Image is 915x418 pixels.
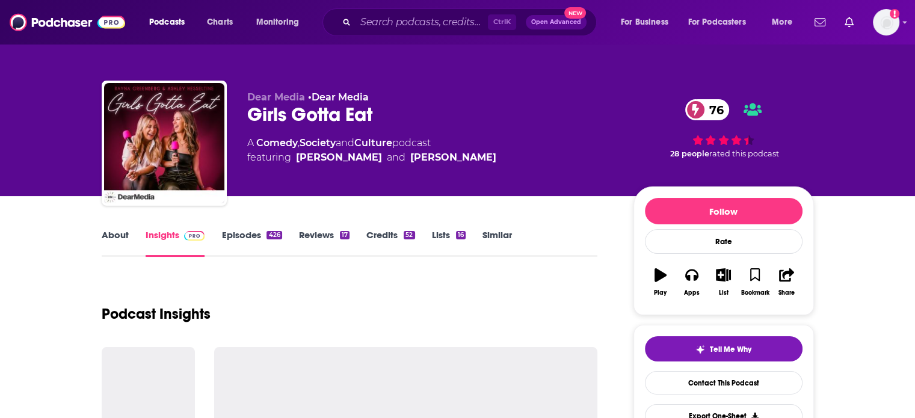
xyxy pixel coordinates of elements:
[336,137,354,149] span: and
[300,137,336,149] a: Society
[10,11,125,34] img: Podchaser - Follow, Share and Rate Podcasts
[697,99,730,120] span: 76
[488,14,516,30] span: Ctrl K
[873,9,899,35] img: User Profile
[633,91,814,166] div: 76 28 peoplerated this podcast
[308,91,369,103] span: •
[410,150,496,165] a: [PERSON_NAME]
[680,13,763,32] button: open menu
[890,9,899,19] svg: Add a profile image
[645,260,676,304] button: Play
[184,231,205,241] img: Podchaser Pro
[670,149,709,158] span: 28 people
[146,229,205,257] a: InsightsPodchaser Pro
[366,229,414,257] a: Credits52
[102,305,211,323] h1: Podcast Insights
[645,336,803,361] button: tell me why sparkleTell Me Why
[741,289,769,297] div: Bookmark
[719,289,729,297] div: List
[771,260,802,304] button: Share
[645,371,803,395] a: Contact This Podcast
[432,229,466,257] a: Lists16
[221,229,282,257] a: Episodes426
[312,91,369,103] a: Dear Media
[695,345,705,354] img: tell me why sparkle
[707,260,739,304] button: List
[710,345,751,354] span: Tell Me Why
[199,13,240,32] a: Charts
[247,136,496,165] div: A podcast
[256,14,299,31] span: Monitoring
[247,150,496,165] span: featuring
[102,229,129,257] a: About
[709,149,779,158] span: rated this podcast
[356,13,488,32] input: Search podcasts, credits, & more...
[564,7,586,19] span: New
[739,260,771,304] button: Bookmark
[248,13,315,32] button: open menu
[526,15,587,29] button: Open AdvancedNew
[645,229,803,254] div: Rate
[256,137,298,149] a: Comedy
[688,14,746,31] span: For Podcasters
[340,231,350,239] div: 17
[654,289,667,297] div: Play
[772,14,792,31] span: More
[531,19,581,25] span: Open Advanced
[404,231,414,239] div: 52
[334,8,608,36] div: Search podcasts, credits, & more...
[645,198,803,224] button: Follow
[298,137,300,149] span: ,
[149,14,185,31] span: Podcasts
[266,231,282,239] div: 426
[299,229,350,257] a: Reviews17
[387,150,405,165] span: and
[873,9,899,35] button: Show profile menu
[873,9,899,35] span: Logged in as SimonElement
[685,99,730,120] a: 76
[763,13,807,32] button: open menu
[676,260,707,304] button: Apps
[778,289,795,297] div: Share
[456,231,466,239] div: 16
[354,137,392,149] a: Culture
[621,14,668,31] span: For Business
[141,13,200,32] button: open menu
[840,12,858,32] a: Show notifications dropdown
[296,150,382,165] a: [PERSON_NAME]
[684,289,700,297] div: Apps
[104,83,224,203] img: Girls Gotta Eat
[810,12,830,32] a: Show notifications dropdown
[207,14,233,31] span: Charts
[247,91,305,103] span: Dear Media
[612,13,683,32] button: open menu
[482,229,512,257] a: Similar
